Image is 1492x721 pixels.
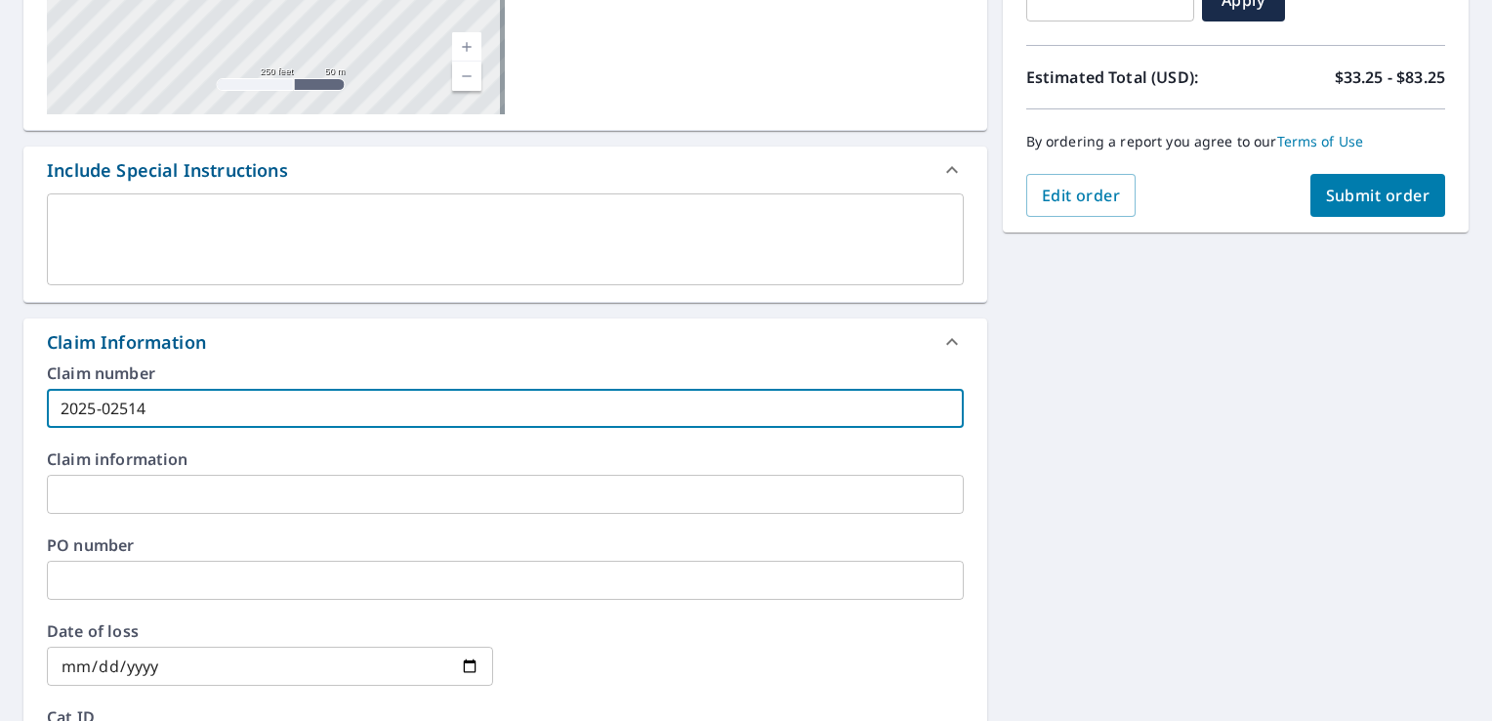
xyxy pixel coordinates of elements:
[23,147,987,193] div: Include Special Instructions
[1042,185,1121,206] span: Edit order
[452,62,481,91] a: Current Level 17, Zoom Out
[1026,174,1137,217] button: Edit order
[47,623,493,639] label: Date of loss
[1026,133,1445,150] p: By ordering a report you agree to our
[452,32,481,62] a: Current Level 17, Zoom In
[1277,132,1364,150] a: Terms of Use
[23,318,987,365] div: Claim Information
[47,537,964,553] label: PO number
[1026,65,1236,89] p: Estimated Total (USD):
[1310,174,1446,217] button: Submit order
[47,365,964,381] label: Claim number
[47,329,206,356] div: Claim Information
[47,157,288,184] div: Include Special Instructions
[47,451,964,467] label: Claim information
[1335,65,1445,89] p: $33.25 - $83.25
[1326,185,1430,206] span: Submit order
